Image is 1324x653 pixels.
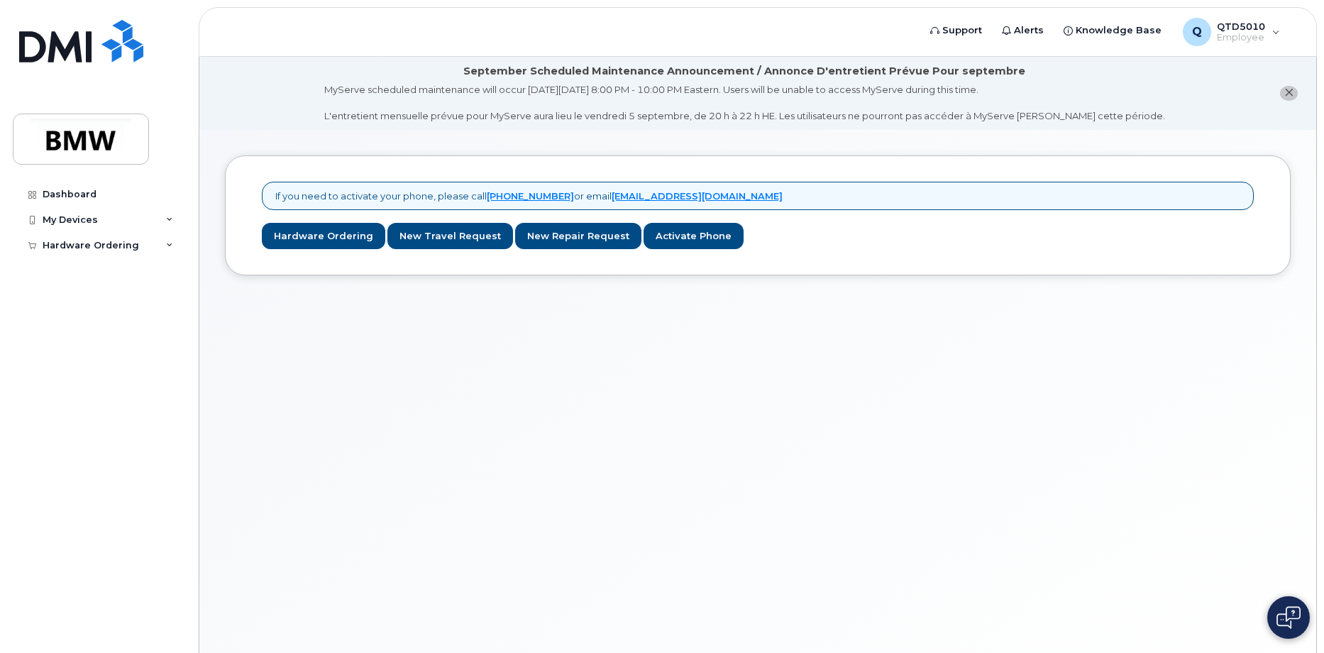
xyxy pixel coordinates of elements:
img: Open chat [1276,606,1301,629]
button: close notification [1280,86,1298,101]
div: MyServe scheduled maintenance will occur [DATE][DATE] 8:00 PM - 10:00 PM Eastern. Users will be u... [324,83,1165,123]
p: If you need to activate your phone, please call or email [275,190,783,203]
div: September Scheduled Maintenance Announcement / Annonce D'entretient Prévue Pour septembre [463,64,1025,79]
a: [EMAIL_ADDRESS][DOMAIN_NAME] [612,190,783,202]
a: Hardware Ordering [262,223,385,249]
a: New Repair Request [515,223,641,249]
a: New Travel Request [387,223,513,249]
a: [PHONE_NUMBER] [487,190,574,202]
a: Activate Phone [644,223,744,249]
